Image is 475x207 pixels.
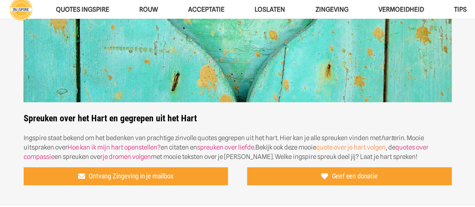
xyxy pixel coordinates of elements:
a: je dromen volgen [103,153,151,160]
a: spreuken over liefde. [197,144,255,151]
span: Loslaten [255,6,285,13]
a: quote over je hart volgen [316,144,386,151]
span: Geef een donatie [332,172,377,181]
a: Hoe kan ik mijn hart openstellen? [68,144,161,151]
span: VERMOEIDHEID [378,6,424,13]
span: QUOTES INGSPIRE [56,6,109,13]
a: Geef een donatie [247,167,452,185]
span: ROUW [139,6,158,13]
span: TIPS [454,6,466,13]
p: Ingspire staat bekend om het bedenken van prachtige zinvolle quotes gegrepen uit het hart. Hier k... [24,133,452,162]
em: hart [381,134,393,142]
span: Acceptatie [188,6,225,13]
a: Ontvang Zingeving in je mailbox [24,167,228,185]
span: Zingeving [315,6,348,13]
span: Ontvang Zingeving in je mailbox [89,172,173,181]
